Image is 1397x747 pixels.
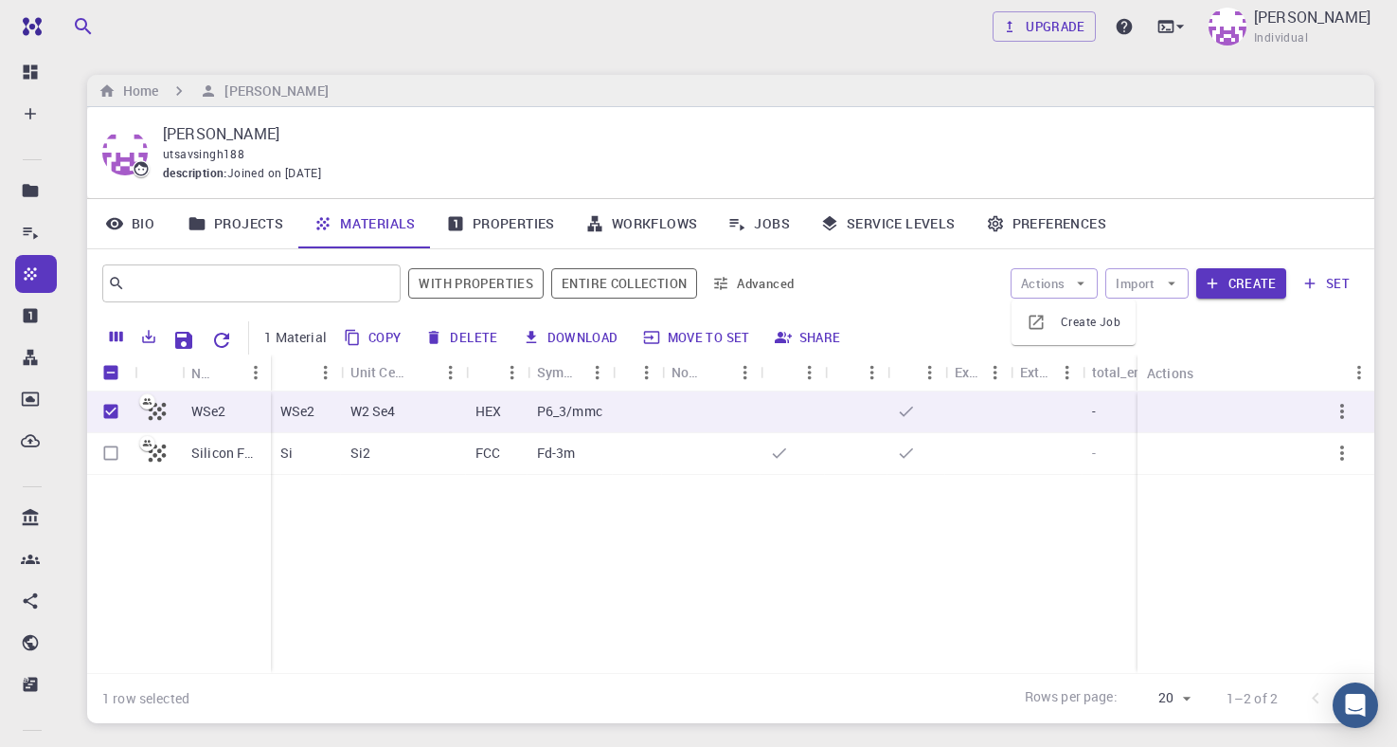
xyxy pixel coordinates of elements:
[405,357,436,388] button: Sort
[1083,433,1293,475] div: -
[102,689,189,708] div: 1 row selected
[1196,268,1286,299] button: Create
[730,357,761,388] button: Menu
[163,122,1344,145] p: [PERSON_NAME]
[1020,354,1052,391] div: Ext+web
[637,322,758,353] button: Move to set
[662,354,761,391] div: Non-periodic
[280,444,293,463] p: Si
[134,355,182,392] div: Icon
[700,357,730,388] button: Sort
[582,357,613,388] button: Menu
[971,199,1121,248] a: Preferences
[350,354,405,391] div: Unit Cell Formula
[311,357,341,388] button: Menu
[133,321,165,352] button: Export
[436,357,466,388] button: Menu
[280,402,315,421] p: WSe2
[1052,357,1083,388] button: Menu
[570,199,713,248] a: Workflows
[887,354,945,391] div: Public
[551,268,697,299] button: Entire collection
[705,268,803,299] button: Advanced
[203,321,241,359] button: Reset Explorer Settings
[1105,268,1188,299] button: Import
[1227,689,1278,708] p: 1–2 of 2
[38,13,106,30] span: Support
[298,199,431,248] a: Materials
[163,146,244,161] span: utsavsingh188
[227,164,321,183] span: Joined on [DATE]
[191,444,261,463] p: Silicon FCC
[770,357,800,388] button: Sort
[825,354,887,391] div: Shared
[165,321,203,359] button: Save Explorer Settings
[1025,687,1118,709] p: Rows per page:
[475,444,500,463] p: FCC
[341,354,466,391] div: Unit Cell Formula
[497,357,528,388] button: Menu
[420,322,505,353] button: Delete
[537,444,576,463] p: Fd-3m
[1125,684,1196,712] div: 20
[537,402,602,421] p: P6_3/mmc
[1344,357,1374,388] button: Menu
[172,199,298,248] a: Projects
[191,402,226,421] p: WSe2
[834,357,865,388] button: Sort
[1333,683,1378,728] div: Open Intercom Messenger
[15,17,42,36] img: logo
[350,444,370,463] p: Si2
[95,81,332,101] nav: breadcrumb
[915,357,945,388] button: Menu
[537,354,582,391] div: Symmetry
[1254,28,1308,47] span: Individual
[980,357,1011,388] button: Menu
[945,354,1011,391] div: Ext+lnk
[191,355,210,392] div: Name
[1092,402,1096,421] p: -
[408,268,544,299] span: Show only materials with calculated properties
[271,354,341,391] div: Formula
[408,268,544,299] button: With properties
[338,322,409,353] button: Copy
[1011,268,1099,299] button: Actions
[551,268,697,299] span: Filter throughout whole library including sets (folders)
[955,354,980,391] div: Ext+lnk
[163,164,227,183] span: description :
[857,357,887,388] button: Menu
[280,357,311,388] button: Sort
[517,322,626,353] button: Download
[116,81,158,101] h6: Home
[1209,8,1246,46] img: UTSAV SINGH
[1137,355,1374,392] div: Actions
[712,199,805,248] a: Jobs
[1294,268,1359,299] button: set
[1254,6,1370,28] p: [PERSON_NAME]
[241,357,271,388] button: Menu
[897,357,927,388] button: Sort
[1147,355,1193,392] div: Actions
[1061,313,1120,332] span: Create Job
[805,199,971,248] a: Service Levels
[210,357,241,388] button: Sort
[466,354,528,391] div: Lattice
[672,354,700,391] div: Non-periodic
[1011,354,1083,391] div: Ext+web
[100,321,133,352] button: Columns
[182,355,271,392] div: Name
[761,354,825,391] div: Default
[350,402,396,421] p: W2 Se4
[431,199,570,248] a: Properties
[993,11,1096,42] a: Upgrade
[87,199,172,248] a: Bio
[528,354,613,391] div: Symmetry
[475,357,506,388] button: Sort
[264,328,327,347] p: 1 Material
[769,322,849,353] button: Share
[613,354,662,391] div: Tags
[632,357,662,388] button: Menu
[795,357,825,388] button: Menu
[475,402,501,421] p: HEX
[217,81,328,101] h6: [PERSON_NAME]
